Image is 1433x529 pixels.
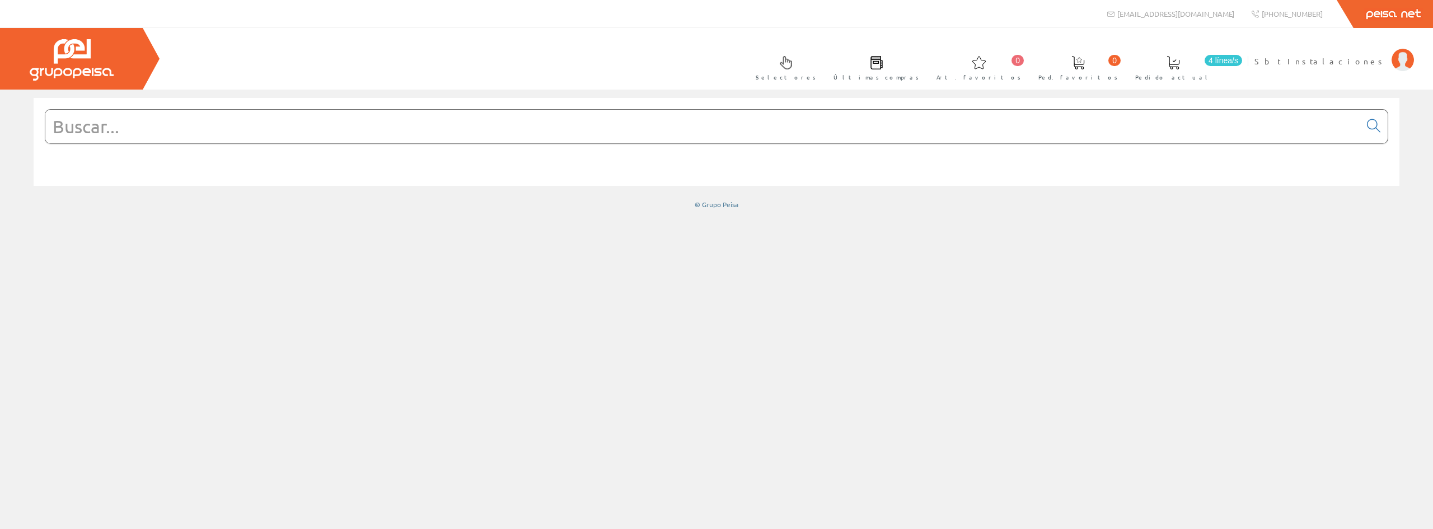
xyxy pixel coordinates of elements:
span: 0 [1011,55,1024,66]
img: Grupo Peisa [30,39,114,81]
a: Selectores [744,46,822,87]
div: © Grupo Peisa [34,200,1399,209]
span: 0 [1108,55,1121,66]
span: Sbt Instalaciones [1254,55,1386,67]
a: Últimas compras [822,46,925,87]
input: Buscar... [45,110,1360,143]
span: Selectores [756,72,816,83]
span: Últimas compras [833,72,919,83]
span: [EMAIL_ADDRESS][DOMAIN_NAME] [1117,9,1234,18]
span: Art. favoritos [936,72,1021,83]
span: Ped. favoritos [1038,72,1118,83]
a: 4 línea/s Pedido actual [1124,46,1245,87]
a: Sbt Instalaciones [1254,46,1414,57]
span: [PHONE_NUMBER] [1262,9,1323,18]
span: Pedido actual [1135,72,1211,83]
span: 4 línea/s [1205,55,1242,66]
